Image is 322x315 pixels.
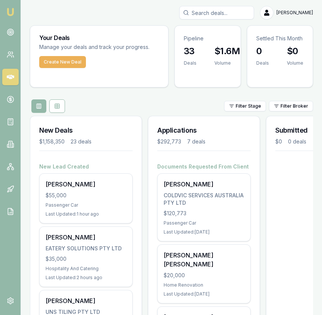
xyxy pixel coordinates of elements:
[164,210,244,217] div: $120,773
[71,138,92,145] div: 23 deals
[157,138,181,145] div: $292,773
[39,138,65,145] div: $1,158,350
[46,245,126,252] div: EATERY SOLUTIONS PTY LTD
[39,43,159,52] p: Manage your deals and track your progress.
[157,163,251,170] h4: Documents Requested From Client
[6,7,15,16] img: emu-icon-u.png
[164,251,244,269] div: [PERSON_NAME] [PERSON_NAME]
[179,6,254,19] input: Search deals
[214,45,240,57] h3: $1.6M
[164,272,244,279] div: $20,000
[164,291,244,297] div: Last Updated: [DATE]
[46,192,126,199] div: $55,000
[46,255,126,263] div: $35,000
[39,163,133,170] h4: New Lead Created
[269,101,313,111] button: Filter Broker
[39,125,133,136] h3: New Deals
[256,35,304,42] p: Settled This Month
[46,296,126,305] div: [PERSON_NAME]
[287,60,303,66] div: Volume
[164,229,244,235] div: Last Updated: [DATE]
[184,60,196,66] div: Deals
[39,56,86,68] button: Create New Deal
[164,180,244,189] div: [PERSON_NAME]
[164,282,244,288] div: Home Renovation
[39,35,159,41] h3: Your Deals
[214,60,240,66] div: Volume
[224,101,266,111] button: Filter Stage
[281,103,308,109] span: Filter Broker
[275,138,282,145] div: $0
[236,103,261,109] span: Filter Stage
[184,35,232,42] p: Pipeline
[187,138,205,145] div: 7 deals
[288,138,306,145] div: 0 deals
[184,45,196,57] h3: 33
[46,266,126,272] div: Hospitality And Catering
[276,10,313,16] span: [PERSON_NAME]
[164,192,244,207] div: COLDVIC SERVICES AUSTRALIA PTY LTD
[46,233,126,242] div: [PERSON_NAME]
[46,202,126,208] div: Passenger Car
[46,275,126,281] div: Last Updated: 2 hours ago
[256,60,269,66] div: Deals
[46,180,126,189] div: [PERSON_NAME]
[287,45,303,57] h3: $0
[157,125,251,136] h3: Applications
[256,45,269,57] h3: 0
[46,211,126,217] div: Last Updated: 1 hour ago
[164,220,244,226] div: Passenger Car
